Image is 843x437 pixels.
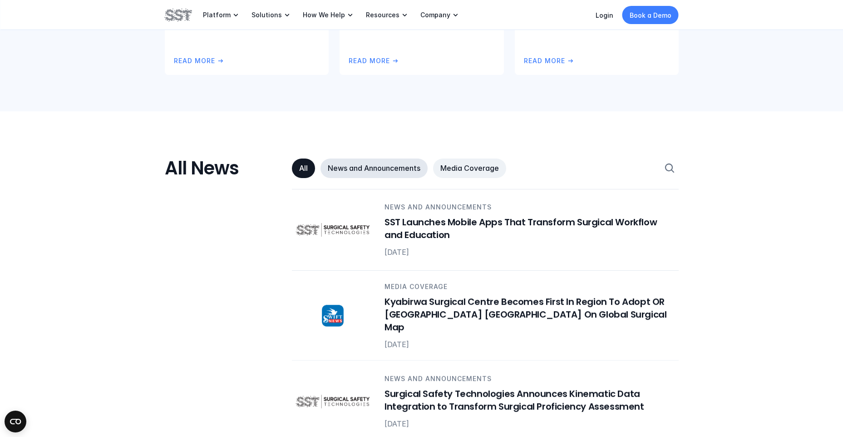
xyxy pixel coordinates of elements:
[385,419,668,430] p: [DATE]
[165,156,274,180] h3: All News
[385,374,492,384] p: News and Announcements
[596,11,613,19] a: Login
[523,56,565,66] p: Read More
[385,247,668,258] p: [DATE]
[5,411,26,432] button: Open CMP widget
[622,6,679,24] a: Book a Demo
[174,56,215,66] p: Read More
[303,11,345,19] p: How We Help
[440,164,499,173] p: Media Coverage
[661,159,679,178] button: Search Icon
[203,11,231,19] p: Platform
[385,282,448,292] p: Media Coverage
[385,339,668,350] p: [DATE]
[385,216,668,241] h6: SST Launches Mobile Apps That Transform Surgical Workflow and Education
[385,202,492,212] p: News and Announcements
[251,11,282,19] p: Solutions
[292,300,374,332] img: Swift News logo
[165,7,192,23] img: SST logo
[366,11,399,19] p: Resources
[292,214,374,246] img: Surgical Safety Technologies logo
[420,11,450,19] p: Company
[328,164,420,173] p: News and Announcements
[385,388,668,413] h6: Surgical Safety Technologies Announces Kinematic Data Integration to Transform Surgical Proficien...
[292,189,679,271] a: Surgical Safety Technologies logoNews and AnnouncementsSST Launches Mobile Apps That Transform Su...
[292,386,374,417] img: Surgical Safety Technologies logo
[349,56,390,66] p: Read More
[385,295,668,333] h6: Kyabirwa Surgical Centre Becomes First In Region To Adopt OR [GEOGRAPHIC_DATA] [GEOGRAPHIC_DATA] ...
[292,271,679,361] a: Swift News logoMedia CoverageKyabirwa Surgical Centre Becomes First In Region To Adopt OR [GEOGRA...
[299,164,308,173] p: All
[630,10,671,20] p: Book a Demo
